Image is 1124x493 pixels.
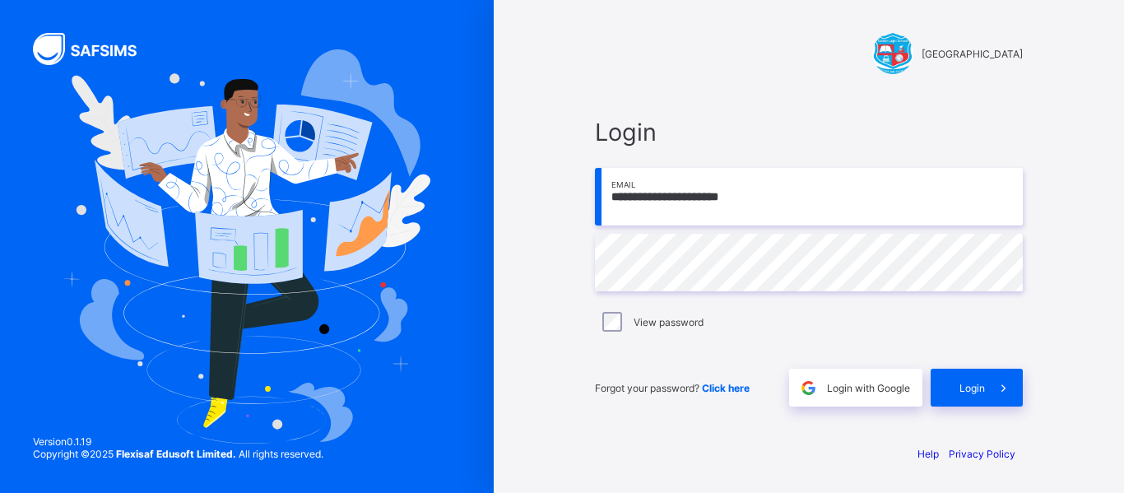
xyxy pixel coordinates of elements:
[922,48,1023,60] span: [GEOGRAPHIC_DATA]
[827,382,910,394] span: Login with Google
[959,382,985,394] span: Login
[33,33,156,65] img: SAFSIMS Logo
[917,448,939,460] a: Help
[33,435,323,448] span: Version 0.1.19
[949,448,1015,460] a: Privacy Policy
[595,382,750,394] span: Forgot your password?
[634,316,704,328] label: View password
[116,448,236,460] strong: Flexisaf Edusoft Limited.
[595,118,1023,147] span: Login
[63,49,430,444] img: Hero Image
[702,382,750,394] a: Click here
[799,379,818,398] img: google.396cfc9801f0270233282035f929180a.svg
[33,448,323,460] span: Copyright © 2025 All rights reserved.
